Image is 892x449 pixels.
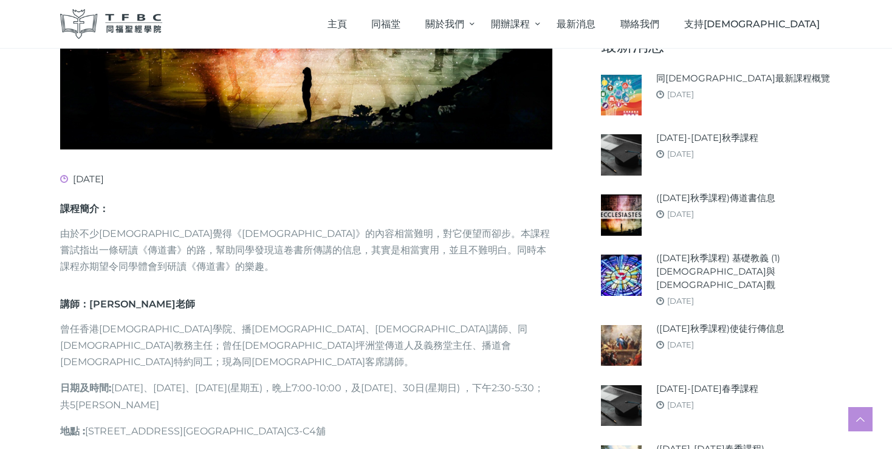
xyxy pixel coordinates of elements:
[671,6,832,42] a: 支持[DEMOGRAPHIC_DATA]
[60,173,104,185] span: [DATE]
[608,6,672,42] a: 聯絡我們
[359,6,413,42] a: 同福堂
[601,385,642,426] img: 2024-25年春季課程
[315,6,359,42] a: 主頁
[656,382,758,396] a: [DATE]-[DATE]春季課程
[667,400,694,410] a: [DATE]
[544,6,608,42] a: 最新消息
[667,89,694,99] a: [DATE]
[60,321,552,371] p: 曾任香港[DEMOGRAPHIC_DATA]學院、播[DEMOGRAPHIC_DATA]、[DEMOGRAPHIC_DATA]講師、同[DEMOGRAPHIC_DATA]教務主任；曾任[DEMO...
[667,209,694,219] a: [DATE]
[667,340,694,349] a: [DATE]
[601,325,642,366] img: (2025年秋季課程)使徒行傳信息
[371,18,400,30] span: 同福堂
[601,75,642,115] img: 同福聖經學院最新課程概覽
[60,380,552,413] p: [DATE]、[DATE]、[DATE](星期五)，晩上7:00-10:00，及[DATE]、30日(星期日) ，下午2:30-5:30；共5[PERSON_NAME]
[656,191,775,205] a: ([DATE]秋季課程)傳道書信息
[425,18,464,30] span: 關於我們
[60,9,162,39] img: 同福聖經學院 TFBC
[667,149,694,159] a: [DATE]
[656,322,784,335] a: ([DATE]秋季課程)使徒行傳信息
[620,18,659,30] span: 聯絡我們
[479,6,544,42] a: 開辦課程
[60,382,109,394] strong: 日期及時間
[601,134,642,175] img: 2025-26年秋季課程
[60,297,552,311] h6: [PERSON_NAME]老師
[667,296,694,306] a: [DATE]
[60,423,552,439] p: [STREET_ADDRESS][GEOGRAPHIC_DATA]C3-C4舖
[491,18,530,30] span: 開辦課程
[328,18,347,30] span: 主頁
[60,425,85,437] strong: 地點 :
[656,252,832,292] a: ([DATE]秋季課程) 基礎教義 (1) [DEMOGRAPHIC_DATA]與[DEMOGRAPHIC_DATA]觀
[656,131,758,145] a: [DATE]-[DATE]秋季課程
[109,382,111,394] b: :
[60,298,89,310] strong: 講師：
[60,225,552,275] p: 由於不少[DEMOGRAPHIC_DATA]覺得《[DEMOGRAPHIC_DATA]》的內容相當難明，對它便望而卻步。本課程嘗試指出一條研讀《傳道書》的路，幫助同學發現這卷書所傳講的信息，其實...
[656,72,830,85] a: 同[DEMOGRAPHIC_DATA]最新課程概覽
[684,18,820,30] span: 支持[DEMOGRAPHIC_DATA]
[60,202,552,216] h6: 課程簡介：
[557,18,595,30] span: 最新消息
[413,6,478,42] a: 關於我們
[848,407,873,431] a: Scroll to top
[601,194,642,235] img: (2025年秋季課程)傳道書信息
[601,255,642,295] img: (2025年秋季課程) 基礎教義 (1) 聖靈觀與教會觀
